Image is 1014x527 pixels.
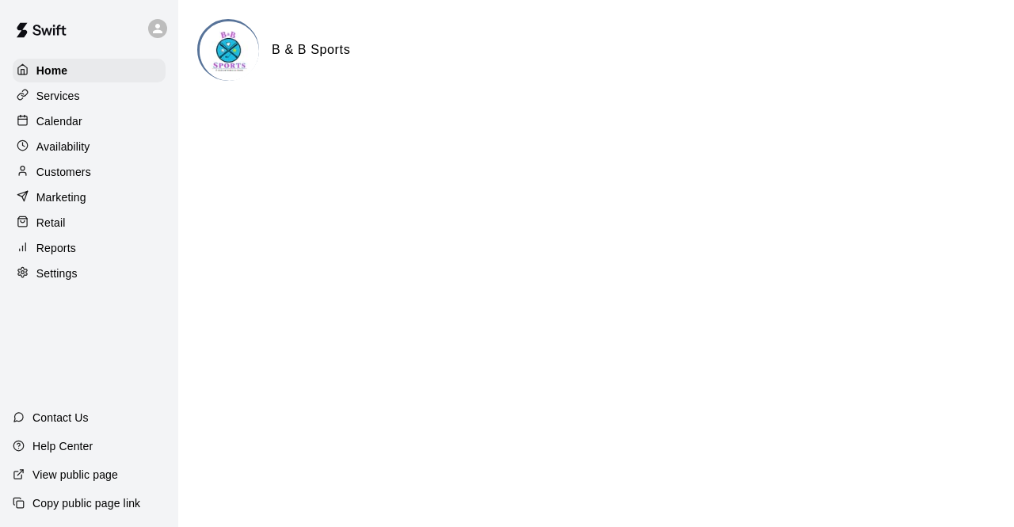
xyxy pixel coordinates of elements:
p: Home [36,63,68,78]
p: Copy public page link [32,495,140,511]
p: Marketing [36,189,86,205]
p: Contact Us [32,410,89,426]
a: Calendar [13,109,166,133]
p: Calendar [36,113,82,129]
p: Retail [36,215,66,231]
a: Retail [13,211,166,235]
a: Reports [13,236,166,260]
img: B & B Sports logo [200,21,259,81]
p: Availability [36,139,90,155]
a: Settings [13,262,166,285]
a: Availability [13,135,166,158]
p: Settings [36,265,78,281]
h6: B & B Sports [272,40,350,60]
p: Reports [36,240,76,256]
p: Services [36,88,80,104]
a: Home [13,59,166,82]
p: Help Center [32,438,93,454]
a: Services [13,84,166,108]
a: Marketing [13,185,166,209]
p: Customers [36,164,91,180]
a: Customers [13,160,166,184]
p: View public page [32,467,118,483]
